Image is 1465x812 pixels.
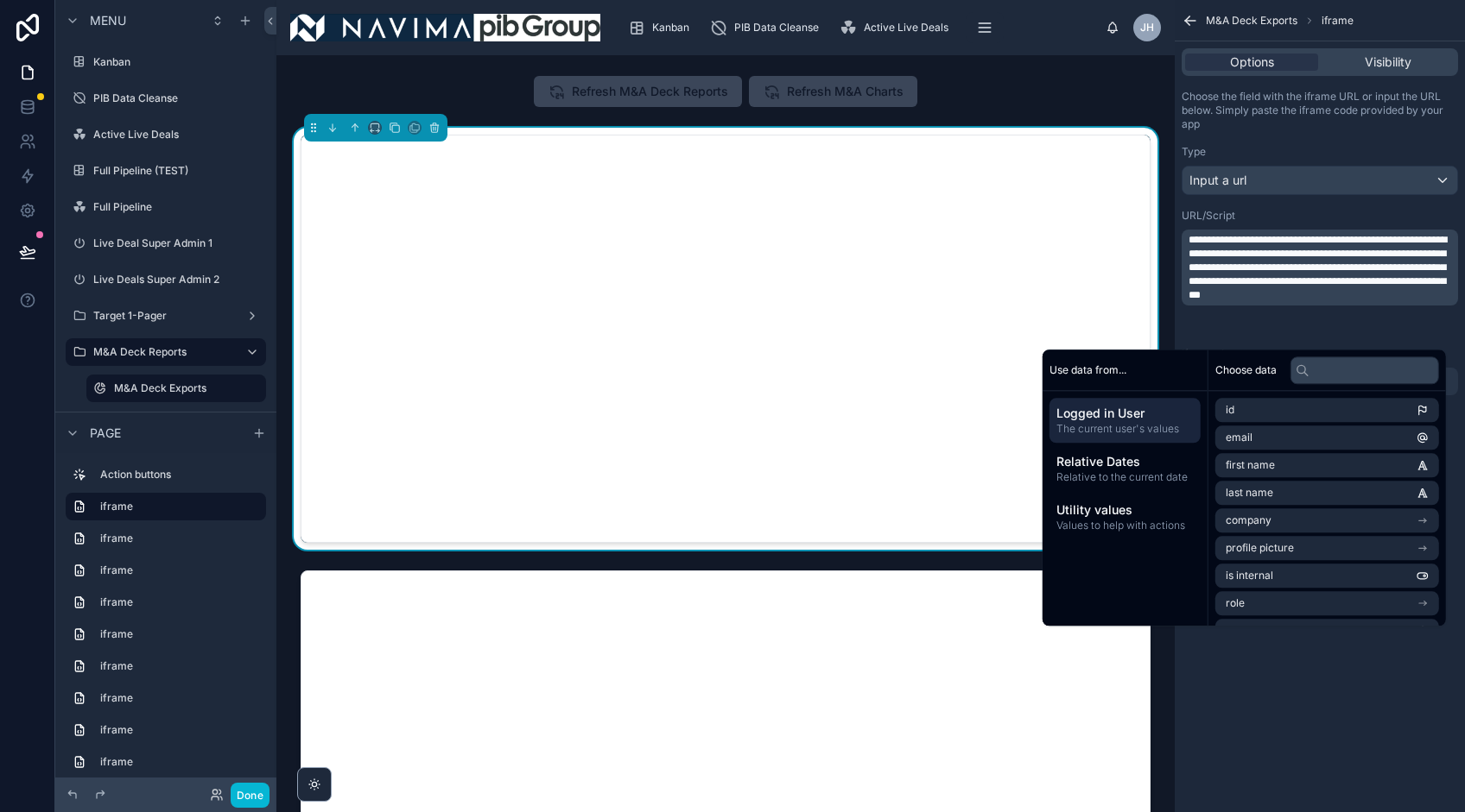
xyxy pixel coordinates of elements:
[93,128,263,142] label: Active Live Deals
[66,48,266,76] a: Kanban
[1182,90,1458,131] p: Choose the field with the iframe URL or input the URL below. Simply paste the iframe code provide...
[623,12,701,43] a: Kanban
[66,85,266,112] a: PIB Data Cleanse
[1056,519,1194,532] span: Values to help with actions
[834,12,961,43] a: Active Live Deals
[1322,14,1354,28] span: iframe
[93,236,263,250] label: Live Deal Super Admin 1
[290,14,600,41] img: App logo
[100,532,259,545] label: iframe
[100,627,259,641] label: iframe
[100,563,259,577] label: iframe
[1056,422,1194,436] span: The current user's values
[66,230,266,257] a: Live Deal Super Admin 1
[864,21,948,35] span: Active Live Deals
[100,500,252,513] label: iframe
[1182,166,1458,195] button: Input a url
[1056,501,1194,519] span: Utility values
[1182,230,1458,305] div: scrollable content
[90,424,121,441] span: Page
[1056,453,1194,470] span: Relative Dates
[1056,470,1194,484] span: Relative to the current date
[1230,54,1274,71] span: Options
[1056,405,1194,422] span: Logged in User
[100,723,259,737] label: iframe
[1050,363,1126,377] span: Use data from...
[93,200,263,214] label: Full Pipeline
[1182,209,1235,223] label: URL/Script
[93,55,263,69] label: Kanban
[652,21,689,35] span: Kanban
[86,375,266,402] a: M&A Deck Exports
[66,266,266,293] a: Live Deals Super Admin 2
[1182,145,1206,159] label: Type
[1215,363,1277,377] span: Choose data
[705,12,831,43] a: PIB Data Cleanse
[93,309,238,323] label: Target 1-Pager
[93,273,263,286] label: Live Deals Super Admin 2
[93,345,231,359] label: M&A Deck Reports
[100,468,259,482] label: Action buttons
[1189,172,1246,189] span: Input a url
[93,164,263,178] label: Full Pipeline (TEST)
[1182,347,1236,361] label: Iframe size
[90,12,126,29] span: Menu
[1140,21,1154,35] span: JH
[734,21,819,35] span: PIB Data Cleanse
[1365,54,1411,71] span: Visibility
[100,595,259,609] label: iframe
[614,9,1106,47] div: scrollable content
[66,193,266,221] a: Full Pipeline
[1043,391,1208,546] div: scrollable content
[66,157,266,185] a: Full Pipeline (TEST)
[1206,14,1297,28] span: M&A Deck Exports
[66,121,266,148] a: Active Live Deals
[114,381,256,395] label: M&A Deck Exports
[93,91,263,105] label: PIB Data Cleanse
[66,302,266,330] a: Target 1-Pager
[100,691,259,705] label: iframe
[66,338,266,366] a: M&A Deck Reports
[100,755,259,769] label: iframe
[100,659,259,673] label: iframe
[55,453,276,777] div: scrollable content
[231,783,270,808] button: Done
